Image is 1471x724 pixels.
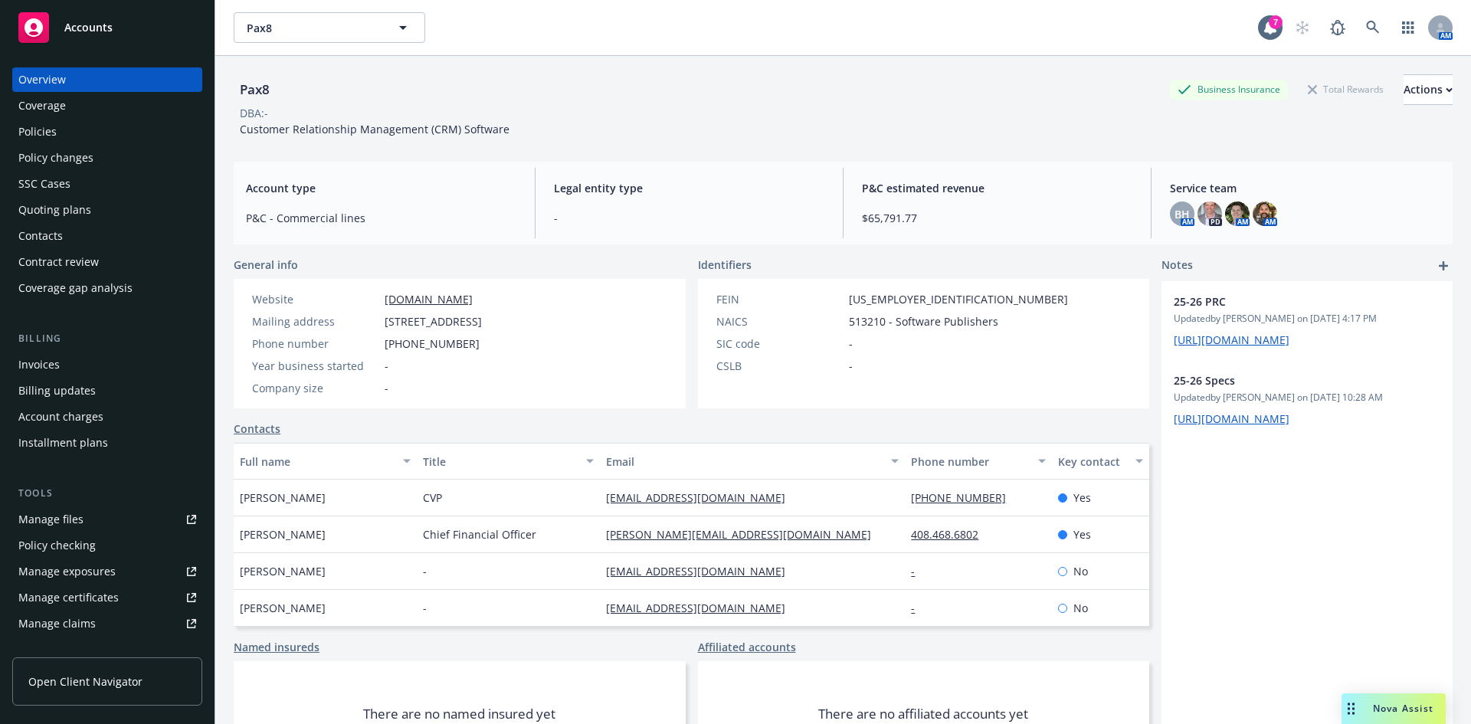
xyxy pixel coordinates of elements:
[28,673,143,690] span: Open Client Navigator
[600,443,905,480] button: Email
[1174,411,1289,426] a: [URL][DOMAIN_NAME]
[12,276,202,300] a: Coverage gap analysis
[12,405,202,429] a: Account charges
[911,527,991,542] a: 408.468.6802
[716,291,843,307] div: FEIN
[849,358,853,374] span: -
[12,198,202,222] a: Quoting plans
[18,120,57,144] div: Policies
[12,507,202,532] a: Manage files
[698,639,796,655] a: Affiliated accounts
[1161,281,1453,360] div: 25-26 PRCUpdatedby [PERSON_NAME] on [DATE] 4:17 PM[URL][DOMAIN_NAME]
[818,705,1028,723] span: There are no affiliated accounts yet
[252,380,378,396] div: Company size
[234,12,425,43] button: Pax8
[18,585,119,610] div: Manage certificates
[716,336,843,352] div: SIC code
[18,559,116,584] div: Manage exposures
[12,352,202,377] a: Invoices
[18,276,133,300] div: Coverage gap analysis
[18,67,66,92] div: Overview
[252,291,378,307] div: Website
[1404,74,1453,105] button: Actions
[18,431,108,455] div: Installment plans
[12,431,202,455] a: Installment plans
[385,313,482,329] span: [STREET_ADDRESS]
[12,559,202,584] a: Manage exposures
[1300,80,1391,99] div: Total Rewards
[554,210,824,226] span: -
[606,490,798,505] a: [EMAIL_ADDRESS][DOMAIN_NAME]
[385,292,473,306] a: [DOMAIN_NAME]
[64,21,113,34] span: Accounts
[849,291,1068,307] span: [US_EMPLOYER_IDENTIFICATION_NUMBER]
[1393,12,1423,43] a: Switch app
[12,6,202,49] a: Accounts
[1161,257,1193,275] span: Notes
[240,454,394,470] div: Full name
[18,250,99,274] div: Contract review
[1373,702,1433,715] span: Nova Assist
[1269,15,1283,29] div: 7
[911,454,1028,470] div: Phone number
[1322,12,1353,43] a: Report a Bug
[18,378,96,403] div: Billing updates
[240,105,268,121] div: DBA: -
[240,526,326,542] span: [PERSON_NAME]
[423,454,577,470] div: Title
[554,180,824,196] span: Legal entity type
[234,257,298,273] span: General info
[417,443,600,480] button: Title
[849,336,853,352] span: -
[18,93,66,118] div: Coverage
[240,600,326,616] span: [PERSON_NAME]
[1342,693,1446,724] button: Nova Assist
[234,639,319,655] a: Named insureds
[606,527,883,542] a: [PERSON_NAME][EMAIL_ADDRESS][DOMAIN_NAME]
[1073,600,1088,616] span: No
[12,331,202,346] div: Billing
[363,705,555,723] span: There are no named insured yet
[18,146,93,170] div: Policy changes
[1161,360,1453,439] div: 25-26 SpecsUpdatedby [PERSON_NAME] on [DATE] 10:28 AM[URL][DOMAIN_NAME]
[1404,75,1453,104] div: Actions
[1342,693,1361,724] div: Drag to move
[385,380,388,396] span: -
[12,637,202,662] a: Manage BORs
[252,336,378,352] div: Phone number
[385,336,480,352] span: [PHONE_NUMBER]
[18,507,84,532] div: Manage files
[234,443,417,480] button: Full name
[12,172,202,196] a: SSC Cases
[1073,563,1088,579] span: No
[240,563,326,579] span: [PERSON_NAME]
[12,611,202,636] a: Manage claims
[606,601,798,615] a: [EMAIL_ADDRESS][DOMAIN_NAME]
[1434,257,1453,275] a: add
[247,20,379,36] span: Pax8
[1225,201,1250,226] img: photo
[12,146,202,170] a: Policy changes
[716,358,843,374] div: CSLB
[1174,372,1401,388] span: 25-26 Specs
[862,180,1132,196] span: P&C estimated revenue
[12,585,202,610] a: Manage certificates
[18,533,96,558] div: Policy checking
[385,358,388,374] span: -
[911,490,1018,505] a: [PHONE_NUMBER]
[12,378,202,403] a: Billing updates
[12,250,202,274] a: Contract review
[698,257,752,273] span: Identifiers
[246,180,516,196] span: Account type
[606,564,798,578] a: [EMAIL_ADDRESS][DOMAIN_NAME]
[1170,80,1288,99] div: Business Insurance
[862,210,1132,226] span: $65,791.77
[12,93,202,118] a: Coverage
[18,405,103,429] div: Account charges
[1052,443,1149,480] button: Key contact
[12,533,202,558] a: Policy checking
[1175,206,1190,222] span: BH
[240,122,509,136] span: Customer Relationship Management (CRM) Software
[1058,454,1126,470] div: Key contact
